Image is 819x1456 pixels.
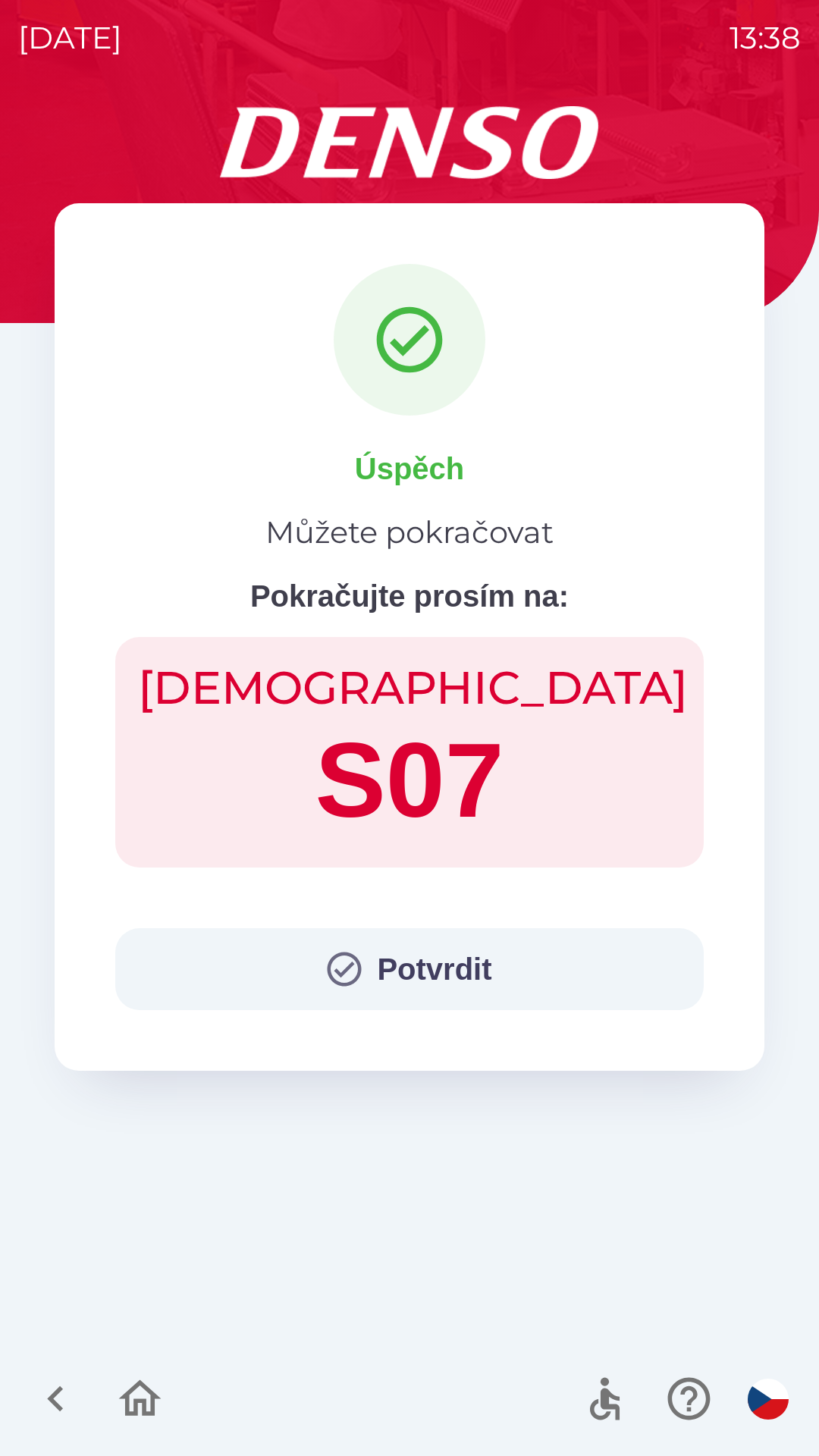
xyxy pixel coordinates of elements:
h2: [DEMOGRAPHIC_DATA] [138,660,681,716]
p: Úspěch [355,446,465,491]
p: [DATE] [18,15,122,61]
p: Můžete pokračovat [265,510,554,555]
img: cs flag [748,1379,789,1420]
h1: S07 [138,716,681,845]
p: 13:38 [730,15,801,61]
p: Pokračujte prosím na: [250,573,569,619]
button: Potvrdit [115,928,704,1010]
img: Logo [55,106,764,179]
